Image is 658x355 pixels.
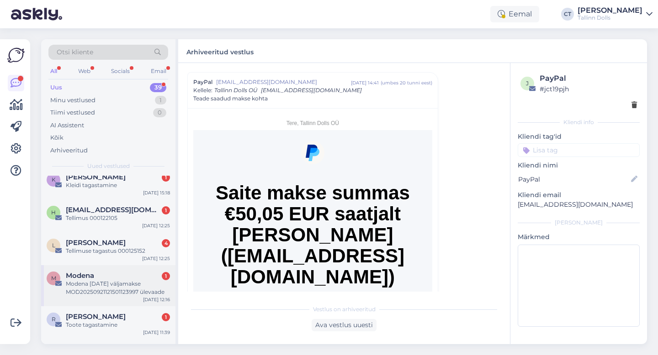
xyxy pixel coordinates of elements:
[66,247,170,255] div: Tellimuse tagastus 000125152
[193,94,268,103] span: Teade saadud makse kohta
[52,242,55,249] span: L
[214,87,257,94] span: Tallinn Dolls OÜ
[216,78,351,86] span: [EMAIL_ADDRESS][DOMAIN_NAME]
[193,87,212,94] span: Kellele :
[518,232,640,242] p: Märkmed
[50,83,62,92] div: Uus
[66,173,126,181] span: Kairi Järve
[143,189,170,196] div: [DATE] 15:18
[578,7,642,14] div: [PERSON_NAME]
[155,96,166,105] div: 1
[109,65,132,77] div: Socials
[76,65,92,77] div: Web
[7,47,25,64] img: Askly Logo
[540,84,637,94] div: # jct19pjh
[518,219,640,227] div: [PERSON_NAME]
[50,133,64,142] div: Kõik
[261,87,362,94] span: [EMAIL_ADDRESS][DOMAIN_NAME]
[216,182,410,287] span: Saite makse summas €50,05 EUR saatjalt [PERSON_NAME]([EMAIL_ADDRESS][DOMAIN_NAME])
[150,83,166,92] div: 39
[66,313,126,321] span: Riina Remmer
[578,7,653,21] a: [PERSON_NAME]Tallinn Dolls
[351,79,379,86] div: [DATE] 14:41
[312,319,377,331] div: Ava vestlus uuesti
[162,313,170,321] div: 1
[48,65,59,77] div: All
[50,108,95,117] div: Tiimi vestlused
[57,47,93,57] span: Otsi kliente
[50,96,96,105] div: Minu vestlused
[51,209,56,216] span: h
[162,206,170,214] div: 1
[66,239,126,247] span: Laura Rohlin-Püü
[518,200,640,209] p: [EMAIL_ADDRESS][DOMAIN_NAME]
[66,214,170,222] div: Tellimus 000122105
[52,176,56,183] span: K
[540,73,637,84] div: PayPal
[526,80,529,87] span: j
[143,296,170,303] div: [DATE] 12:16
[50,121,84,130] div: AI Assistent
[301,141,324,164] img: PayPal
[518,174,629,184] input: Lisa nimi
[162,272,170,280] div: 1
[287,120,339,126] span: Tere, Tallinn Dolls OÜ
[52,316,56,323] span: R
[149,65,168,77] div: Email
[193,78,212,86] span: PayPal
[66,181,170,189] div: Kleidi tagastamine
[518,190,640,200] p: Kliendi email
[142,255,170,262] div: [DATE] 12:25
[162,173,170,182] div: 1
[490,6,539,22] div: Eemal
[87,162,130,170] span: Uued vestlused
[66,321,170,329] div: Toote tagastamine
[313,305,376,313] span: Vestlus on arhiveeritud
[561,8,574,21] div: CT
[186,45,254,57] label: Arhiveeritud vestlus
[143,329,170,336] div: [DATE] 11:39
[51,275,56,282] span: M
[518,132,640,141] p: Kliendi tag'id
[153,108,166,117] div: 0
[518,143,640,157] input: Lisa tag
[518,161,640,170] p: Kliendi nimi
[381,79,432,86] div: ( umbes 20 tunni eest )
[142,222,170,229] div: [DATE] 12:25
[50,146,88,155] div: Arhiveeritud
[66,280,170,296] div: Modena [DATE] väljamakse MOD20250921121501123997 ülevaade
[66,271,94,280] span: Modena
[162,239,170,247] div: 4
[518,118,640,126] div: Kliendi info
[66,206,161,214] span: hellemaris147@gmail.com
[578,14,642,21] div: Tallinn Dolls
